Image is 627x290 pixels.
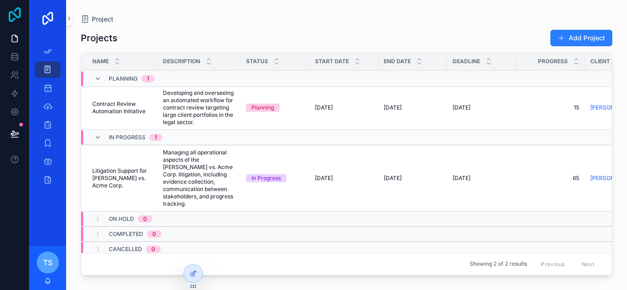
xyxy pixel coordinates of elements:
[246,58,268,65] span: Status
[315,104,373,111] a: [DATE]
[246,104,304,112] a: Planning
[453,104,470,111] span: [DATE]
[151,246,155,253] div: 0
[252,174,281,182] div: In Progress
[40,11,55,26] img: App logo
[163,58,200,65] span: Description
[315,175,373,182] a: [DATE]
[550,30,612,46] button: Add Project
[315,175,333,182] span: [DATE]
[384,104,442,111] a: [DATE]
[109,75,138,82] span: Planning
[81,15,113,24] a: Project
[92,58,109,65] span: Name
[29,37,66,200] div: scrollable content
[315,58,349,65] span: Start Date
[453,175,510,182] a: [DATE]
[453,175,470,182] span: [DATE]
[453,104,510,111] a: [DATE]
[384,175,402,182] span: [DATE]
[315,104,333,111] span: [DATE]
[92,167,152,189] a: Litigation Support for [PERSON_NAME] vs. Acme Corp.
[92,15,113,24] span: Project
[384,104,402,111] span: [DATE]
[152,230,156,238] div: 0
[109,215,134,223] span: On Hold
[453,58,480,65] span: Deadline
[538,58,568,65] span: Progress
[109,246,142,253] span: Cancelled
[155,134,157,141] div: 1
[246,174,304,182] a: In Progress
[92,100,152,115] a: Contract Review Automation Initiative
[470,261,527,268] span: Showing 2 of 2 results
[109,230,143,238] span: Completed
[147,75,149,82] div: 1
[384,175,442,182] a: [DATE]
[43,257,52,268] span: TS
[163,149,235,208] a: Managing all operational aspects of the [PERSON_NAME] vs. Acme Corp. litigation, including eviden...
[81,32,118,44] h1: Projects
[109,134,146,141] span: In Progress
[384,58,411,65] span: End Date
[521,175,579,182] a: 65
[143,215,147,223] div: 0
[163,89,235,126] a: Developing and overseeing an automated workflow for contract review targeting large client portfo...
[252,104,274,112] div: Planning
[521,104,579,111] a: 15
